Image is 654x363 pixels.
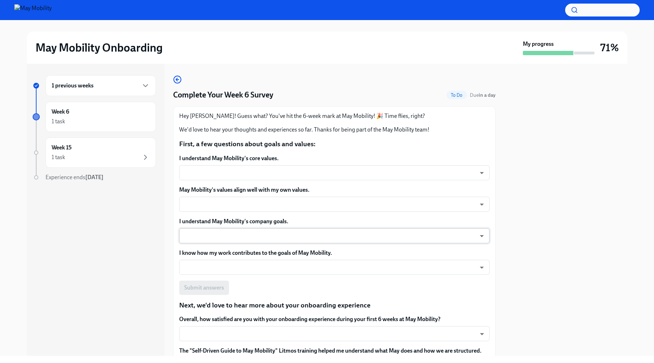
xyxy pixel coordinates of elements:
p: Hey [PERSON_NAME]! Guess what? You've hit the 6-week mark at May Mobility! 🎉 Time flies, right? [179,112,490,120]
div: 1 task [52,153,65,161]
h6: 1 previous weeks [52,82,94,90]
label: I understand May Mobility's core values. [179,154,490,162]
strong: [DATE] [85,174,104,181]
h3: 71% [600,41,619,54]
h6: Week 6 [52,108,69,116]
label: The "Self-Driven Guide to May Mobility" Litmos training helped me understand what May does and ho... [179,347,490,355]
div: ​ [179,197,490,212]
img: May Mobility [14,4,52,16]
strong: My progress [523,40,554,48]
label: I understand May Mobility's company goals. [179,218,490,225]
p: Next, we'd love to hear more about your onboarding experience [179,301,490,310]
label: Overall, how satisfied are you with your onboarding experience during your first 6 weeks at May M... [179,315,490,323]
strong: in a day [479,92,496,98]
h4: Complete Your Week 6 Survey [173,90,273,100]
h2: May Mobility Onboarding [35,40,163,55]
span: To Do [447,92,467,98]
span: Experience ends [46,174,104,181]
div: ​ [179,228,490,243]
div: ​ [179,260,490,275]
div: 1 task [52,118,65,125]
a: Week 61 task [33,102,156,132]
span: August 20th, 2025 09:00 [470,92,496,99]
label: I know how my work contributes to the goals of May Mobility. [179,249,490,257]
p: First, a few questions about goals and values: [179,139,490,149]
a: Week 151 task [33,138,156,168]
span: Due [470,92,496,98]
div: ​ [179,326,490,341]
label: May Mobility's values align well with my own values. [179,186,490,194]
p: We'd love to hear your thoughts and experiences so far. Thanks for being part of the May Mobility... [179,126,490,134]
div: ​ [179,165,490,180]
div: 1 previous weeks [46,75,156,96]
h6: Week 15 [52,144,72,152]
